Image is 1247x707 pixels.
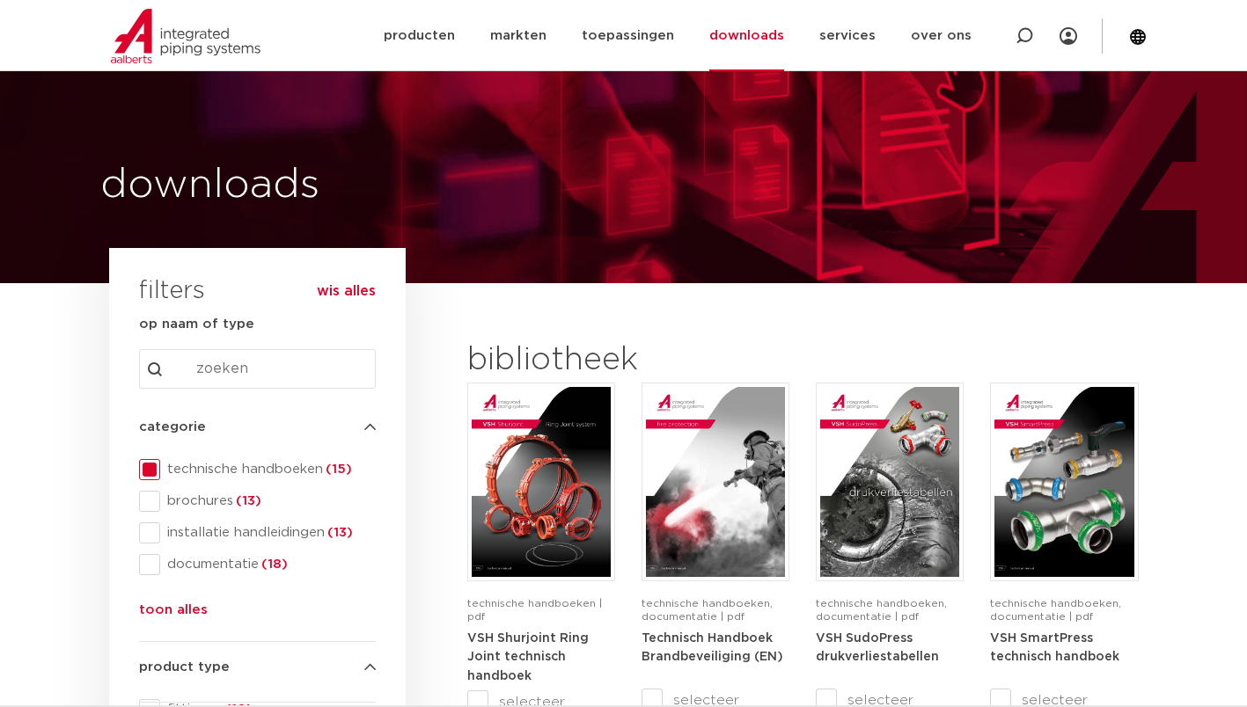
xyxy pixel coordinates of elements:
[259,558,288,571] span: (18)
[160,492,376,510] span: brochures
[100,157,615,214] h1: downloads
[467,631,589,682] a: VSH Shurjoint Ring Joint technisch handboek
[317,282,376,300] button: wis alles
[990,632,1119,664] strong: VSH SmartPress technisch handboek
[323,463,352,476] span: (15)
[642,631,783,664] a: Technisch Handboek Brandbeveiliging (EN)
[472,387,611,577] img: VSH-Shurjoint-RJ_A4TM_5011380_2025_1.1_EN-pdf.jpg
[642,598,773,622] span: technische handboeken, documentatie | pdf
[642,632,783,664] strong: Technisch Handboek Brandbeveiliging (EN)
[990,598,1121,622] span: technische handboeken, documentatie | pdf
[139,417,376,438] h4: categorie
[816,631,939,664] a: VSH SudoPress drukverliestabellen
[139,522,376,543] div: installatie handleidingen(13)
[820,387,959,577] img: VSH-SudoPress_A4PLT_5007706_2024-2.0_NL-pdf.jpg
[816,598,947,622] span: technische handboeken, documentatie | pdf
[467,632,589,682] strong: VSH Shurjoint Ring Joint technisch handboek
[160,461,376,478] span: technische handboeken
[233,494,261,507] span: (13)
[139,271,205,313] h3: filters
[139,459,376,480] div: technische handboeken(15)
[139,600,208,628] button: toon alles
[467,598,602,622] span: technische handboeken | pdf
[139,317,254,331] strong: op naam of type
[160,556,376,573] span: documentatie
[139,554,376,575] div: documentatie(18)
[994,387,1133,577] img: VSH-SmartPress_A4TM_5009301_2023_2.0-EN-pdf.jpg
[816,632,939,664] strong: VSH SudoPress drukverliestabellen
[990,631,1119,664] a: VSH SmartPress technisch handboek
[467,339,781,382] h2: bibliotheek
[646,387,785,577] img: FireProtection_A4TM_5007915_2025_2.0_EN-1-pdf.jpg
[139,491,376,512] div: brochures(13)
[160,524,376,542] span: installatie handleidingen
[139,657,376,678] h4: product type
[325,526,353,539] span: (13)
